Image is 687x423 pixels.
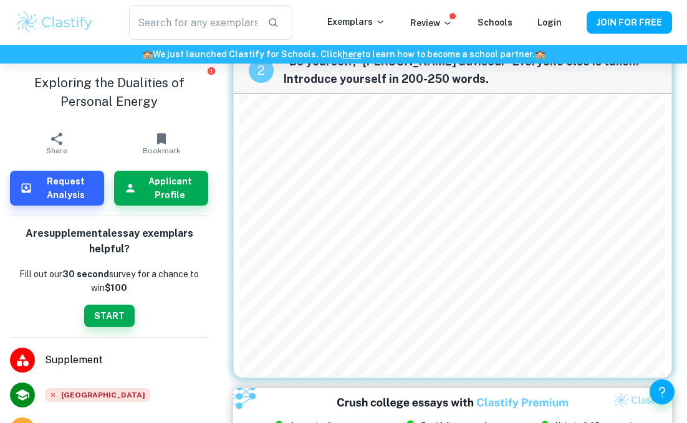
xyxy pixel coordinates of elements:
span: [GEOGRAPHIC_DATA] [45,388,150,402]
h6: Applicant Profile [142,174,198,202]
h6: We just launched Clastify for Schools. Click to learn how to become a school partner. [2,47,685,61]
h6: Are supplemental essay exemplars helpful? [10,226,208,257]
input: Search for any exemplars... [129,5,257,40]
div: recipe [249,58,274,83]
button: JOIN FOR FREE [587,11,672,34]
a: Schools [478,17,512,27]
span: 🏫 [535,49,545,59]
img: Clastify logo [15,10,94,35]
p: Exemplars [327,15,385,29]
button: Help and Feedback [650,379,675,404]
strong: $100 [105,283,127,293]
span: 🏫 [142,49,153,59]
button: START [84,305,135,327]
span: Bookmark [143,146,181,155]
span: Share [46,146,67,155]
button: Applicant Profile [114,171,208,206]
p: Review [410,16,453,30]
button: Share [4,126,109,161]
p: Fill out our survey for a chance to win [10,267,208,295]
h1: Exploring the Dualities of Personal Energy [10,74,208,111]
span: Supplement [45,353,208,368]
h6: Request Analysis [37,174,94,202]
span: “Be yourself,” [PERSON_NAME] advised. “Everyone else is taken.” Introduce yourself in 200-250 words. [284,53,656,88]
button: Bookmark [109,126,214,161]
a: Login [537,17,562,27]
button: Request Analysis [10,171,104,206]
button: Report issue [206,66,216,75]
div: Rejected: Dartmouth College [45,388,150,402]
b: 30 second [62,269,109,279]
a: here [342,49,362,59]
